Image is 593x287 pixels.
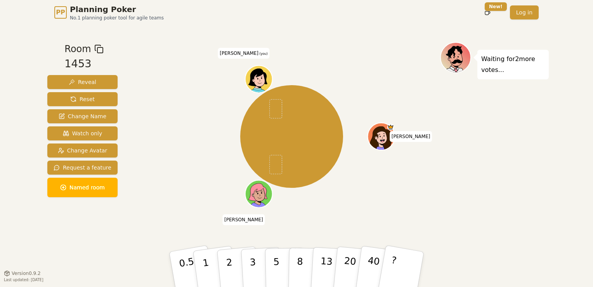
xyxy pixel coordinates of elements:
[47,109,118,123] button: Change Name
[70,4,164,15] span: Planning Poker
[47,161,118,175] button: Request a feature
[390,131,432,142] span: Click to change your name
[70,95,95,103] span: Reset
[480,5,494,19] button: New!
[47,126,118,140] button: Watch only
[218,48,269,59] span: Click to change your name
[54,164,111,171] span: Request a feature
[64,56,103,72] div: 1453
[510,5,539,19] a: Log in
[222,214,265,225] span: Click to change your name
[12,270,41,276] span: Version 0.9.2
[485,2,507,11] div: New!
[69,78,96,86] span: Reveal
[56,8,65,17] span: PP
[70,15,164,21] span: No.1 planning poker tool for agile teams
[63,129,102,137] span: Watch only
[47,143,118,157] button: Change Avatar
[387,124,394,131] span: Tressa is the host
[47,75,118,89] button: Reveal
[47,92,118,106] button: Reset
[59,112,106,120] span: Change Name
[54,4,164,21] a: PPPlanning PokerNo.1 planning poker tool for agile teams
[4,278,43,282] span: Last updated: [DATE]
[64,42,91,56] span: Room
[481,54,545,75] p: Waiting for 2 more votes...
[258,52,268,56] span: (you)
[47,178,118,197] button: Named room
[60,184,105,191] span: Named room
[58,147,108,154] span: Change Avatar
[4,270,41,276] button: Version0.9.2
[246,66,271,92] button: Click to change your avatar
